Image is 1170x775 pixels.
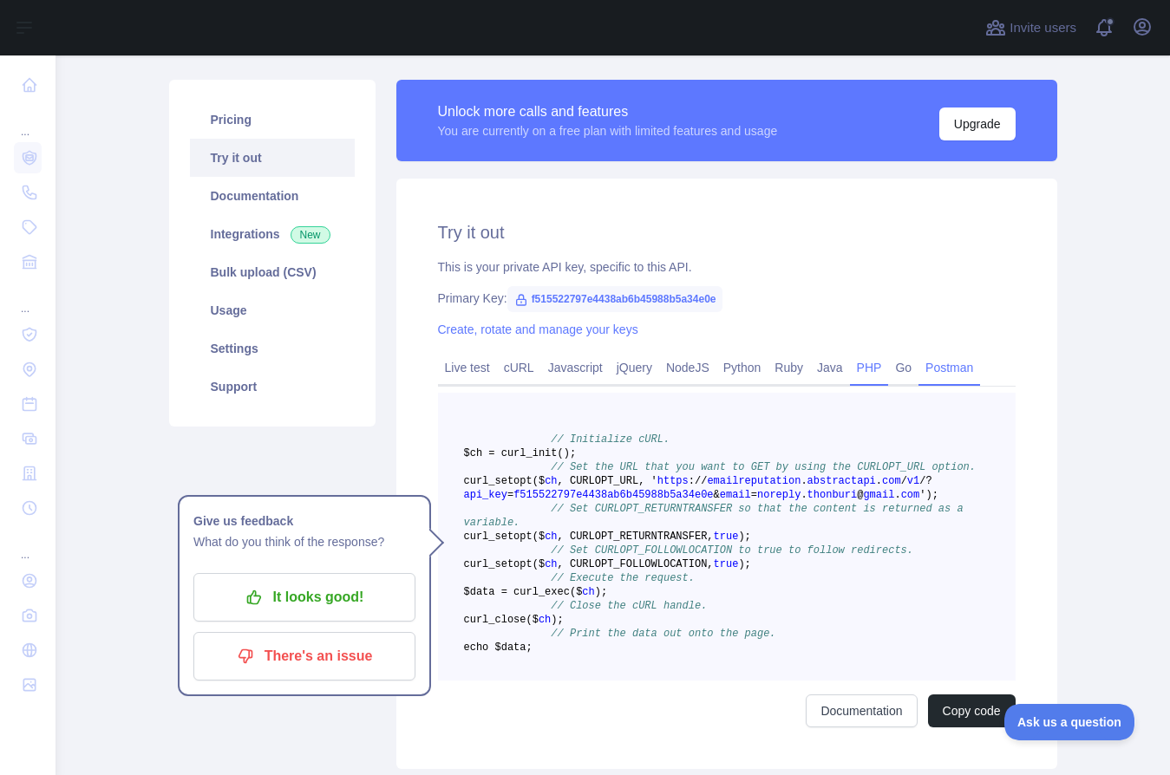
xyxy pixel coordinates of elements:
[918,354,980,381] a: Postman
[558,531,714,543] span: , CURLOPT_RETURNTRANSFER,
[545,558,557,570] span: ch
[193,531,415,552] p: What do you think of the response?
[807,489,858,501] span: thonburi
[438,290,1016,307] div: Primary Key:
[507,286,723,312] span: f515522797e4438ab6b45988b5a34e0e
[876,475,882,487] span: .
[695,475,701,487] span: /
[545,531,557,543] span: ch
[438,101,778,122] div: Unlock more calls and features
[14,527,42,562] div: ...
[720,489,751,501] span: email
[657,475,689,487] span: https
[907,475,919,487] span: v1
[857,489,863,501] span: @
[464,641,533,654] span: echo $data;
[932,489,938,501] span: ;
[438,258,1016,276] div: This is your private API key, specific to this API.
[438,122,778,140] div: You are currently on a free plan with limited features and usage
[551,433,670,446] span: // Initialize cURL.
[539,586,582,598] span: _exec($
[901,489,920,501] span: com
[507,489,513,501] span: =
[745,558,751,570] span: ;
[810,354,850,381] a: Java
[190,215,355,253] a: Integrations New
[751,489,757,501] span: =
[551,600,707,612] span: // Close the cURL handle.
[206,641,402,671] p: There's an issue
[901,475,907,487] span: /
[745,531,751,543] span: ;
[291,226,330,244] span: New
[888,354,918,381] a: Go
[464,447,526,459] span: $ch = curl
[464,586,539,598] span: $data = curl
[714,489,720,501] span: &
[438,322,638,336] a: Create, rotate and manage your keys
[464,614,489,626] span: curl
[601,586,607,598] span: ;
[190,253,355,291] a: Bulk upload (CSV)
[570,447,576,459] span: ;
[488,475,545,487] span: _setopt($
[190,368,355,406] a: Support
[558,558,714,570] span: , CURLOPT_FOLLOWLOCATION,
[558,614,564,626] span: ;
[757,489,801,501] span: noreply
[701,475,707,487] span: /
[488,614,539,626] span: _close($
[14,104,42,139] div: ...
[193,511,415,531] h1: Give us feedback
[1004,704,1135,740] iframe: Toggle Customer Support
[689,475,695,487] span: :
[464,531,489,543] span: curl
[193,573,415,622] button: It looks good!
[190,101,355,139] a: Pricing
[190,139,355,177] a: Try it out
[716,354,768,381] a: Python
[545,475,557,487] span: ch
[513,489,713,501] span: f515522797e4438ab6b45988b5a34e0e
[464,558,489,570] span: curl
[714,531,739,543] span: true
[925,475,931,487] span: ?
[768,354,810,381] a: Ruby
[1010,18,1076,38] span: Invite users
[610,354,659,381] a: jQuery
[464,475,489,487] span: curl
[464,503,970,529] span: // Set CURLOPT_RETURNTRANSFER so that the content is returned as a variable.
[894,489,900,501] span: .
[806,694,917,727] a: Documentation
[488,558,545,570] span: _setopt($
[190,291,355,329] a: Usage
[882,475,901,487] span: com
[526,447,570,459] span: _init()
[190,177,355,215] a: Documentation
[551,628,775,640] span: // Print the data out onto the page.
[438,220,1016,244] h2: Try it out
[464,489,507,501] span: api_key
[14,281,42,316] div: ...
[551,461,976,473] span: // Set the URL that you want to GET by using the CURLOPT_URL option.
[551,544,913,557] span: // Set CURLOPT_FOLLOWLOCATION to true to follow redirects.
[558,475,657,487] span: , CURLOPT_URL, '
[497,354,541,381] a: cURL
[707,475,801,487] span: emailreputation
[190,329,355,368] a: Settings
[939,107,1016,140] button: Upgrade
[919,489,931,501] span: ')
[488,531,545,543] span: _setopt($
[928,694,1016,727] button: Copy code
[582,586,594,598] span: ch
[659,354,716,381] a: NodeJS
[919,475,925,487] span: /
[863,489,894,501] span: gmail
[438,354,497,381] a: Live test
[595,586,601,598] span: )
[206,583,402,612] p: It looks good!
[193,632,415,681] button: There's an issue
[551,572,695,584] span: // Execute the request.
[738,558,744,570] span: )
[714,558,739,570] span: true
